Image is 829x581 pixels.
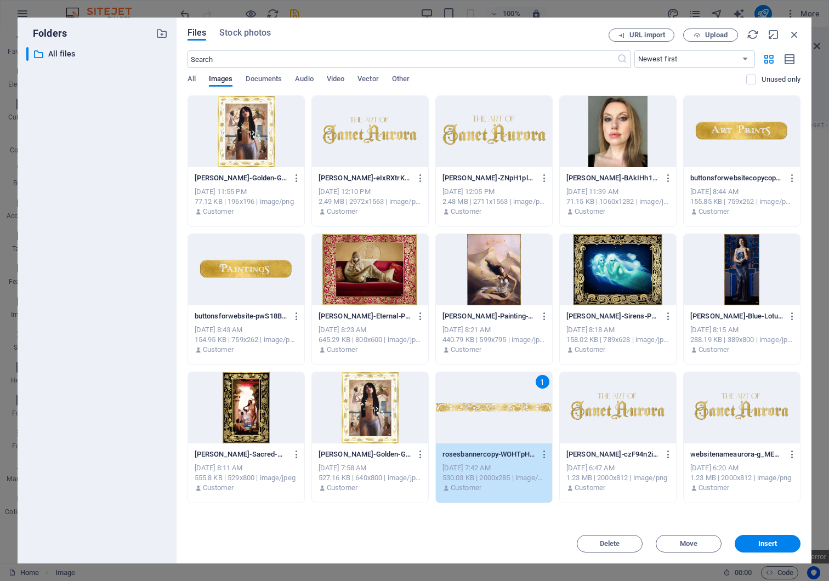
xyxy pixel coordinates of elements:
p: Janet-Aurora-Sacred-Waters-painting-46_YIwjQL7QW2_8elzN5iw.jpg [195,449,288,459]
p: Customer [699,207,729,217]
p: Customer [203,483,234,493]
div: [DATE] 8:21 AM [442,325,546,335]
span: Audio [295,72,313,88]
div: [DATE] 12:10 PM [319,187,422,197]
div: [DATE] 8:15 AM [690,325,793,335]
p: Janet-Aurora-czF94n2inu8A8h12pibA0w.png [566,449,660,459]
div: 1.23 MB | 2000x812 | image/png [566,473,669,483]
span: URL import [629,32,665,38]
p: Janet-Aurora-ZNpH1plQHX_57JqYbdJUHg.png [442,173,536,183]
button: URL import [609,29,674,42]
div: 77.12 KB | 196x196 | image/png [195,197,298,207]
p: Janet-Aurora-Sirens-Painting-Gold-Leaf-Border-c43l5FES6a2qRpoFsxoJNw.jpg [566,311,660,321]
p: rosesbannercopy-WOHTpHPr24VPKlG9QPO7pQ.png [442,449,536,459]
p: [PERSON_NAME]-BAkIHh1eadkgdP61gz3DdA.jpg [566,173,660,183]
p: Customer [575,207,605,217]
div: 1 [536,375,549,389]
button: Delete [577,535,643,552]
div: 154.95 KB | 759x262 | image/png [195,335,298,345]
p: Customer [451,483,481,493]
div: [DATE] 8:11 AM [195,463,298,473]
div: 2.49 MB | 2972x1563 | image/png [319,197,422,207]
div: 2.48 MB | 2711x1563 | image/png [442,197,546,207]
p: All files [48,48,147,60]
div: ​ [26,47,29,61]
div: 71.15 KB | 1060x1282 | image/jpeg [566,197,669,207]
p: Customer [327,207,357,217]
button: Upload [683,29,738,42]
div: [DATE] 7:58 AM [319,463,422,473]
p: Customer [699,483,729,493]
p: Janet-Aurora-Blue-Lotus-original-oil-painting-eMFaxjkjmgAVHJqrzG9s3g.jpg [690,311,783,321]
p: Customer [575,483,605,493]
span: Other [392,72,410,88]
button: Move [656,535,722,552]
div: [DATE] 11:55 PM [195,187,298,197]
span: Upload [705,32,728,38]
i: Close [788,29,800,41]
div: 530.03 KB | 2000x285 | image/png [442,473,546,483]
p: Customer [203,207,234,217]
span: Stock photos [219,26,271,39]
span: Vector [357,72,379,88]
div: [DATE] 7:42 AM [442,463,546,473]
span: All [188,72,196,88]
p: Customer [327,483,357,493]
input: Search [188,50,617,68]
div: [DATE] 12:05 PM [442,187,546,197]
p: Customer [699,345,729,355]
p: websitenameaurora-g_MEWjhp2zcacMQgbBss0g.png [690,449,783,459]
p: buttonsforwebsite-pwS18BQFqWnBNABvl5Yhlg.png [195,311,288,321]
p: Janet-Aurora-Golden-Goddess-Oil-Painting-1L3HF4JgBU48NOJdM5832w-eYIwGEfQ-m7CMH1FHs3VXw.png [195,173,288,183]
span: Images [209,72,233,88]
div: [DATE] 8:18 AM [566,325,669,335]
button: Insert [735,535,800,552]
div: 155.85 KB | 759x262 | image/png [690,197,793,207]
div: 158.02 KB | 789x628 | image/jpeg [566,335,669,345]
p: Folders [26,26,67,41]
i: Minimize [768,29,780,41]
p: Janet-Aurora-Eternal-Painting-Kgjqxhe6TRaiwXGl25yZUg.jpg [319,311,412,321]
p: Customer [575,345,605,355]
div: [DATE] 8:23 AM [319,325,422,335]
div: 288.19 KB | 389x800 | image/jpeg [690,335,793,345]
p: Displays only files that are not in use on the website. Files added during this session can still... [762,75,800,84]
p: Customer [451,345,481,355]
div: 555.8 KB | 529x800 | image/jpeg [195,473,298,483]
div: 645.29 KB | 800x600 | image/jpeg [319,335,422,345]
i: Create new folder [156,27,168,39]
a: Skip to main content [4,4,49,24]
span: Video [327,72,344,88]
p: buttonsforwebsitecopycopy-RvQkrj4sp_D6Svqo4HB-IQ.png [690,173,783,183]
p: Janet-Aurora-Golden-Sands-Painting-Gold-accents-3v6ZaQce8Q9bit6-cS_XHw.jpg [442,311,536,321]
p: Janet-Aurora-Golden-Goddess-Oil-Painting-1L3HF4JgBU48NOJdM5832w.jpg [319,449,412,459]
p: Customer [327,345,357,355]
div: 1.23 MB | 2000x812 | image/png [690,473,793,483]
div: [DATE] 8:43 AM [195,325,298,335]
div: [DATE] 11:39 AM [566,187,669,197]
span: Delete [600,540,620,547]
span: Documents [246,72,282,88]
span: Move [680,540,697,547]
div: [DATE] 6:20 AM [690,463,793,473]
span: Insert [758,540,777,547]
p: Customer [451,207,481,217]
div: 440.79 KB | 599x795 | image/jpeg [442,335,546,345]
div: 527.16 KB | 640x800 | image/jpeg [319,473,422,483]
div: [DATE] 8:44 AM [690,187,793,197]
p: Customer [203,345,234,355]
div: [DATE] 6:47 AM [566,463,669,473]
p: Janet-Aurora-eIxRXtrK8CINVCZdLqaQkA.png [319,173,412,183]
i: Reload [747,29,759,41]
span: Files [188,26,207,39]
